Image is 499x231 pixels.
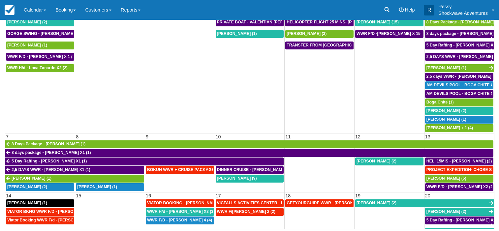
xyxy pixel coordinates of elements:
[425,90,493,98] a: AM DEVILS POOL - BOGA CHITE X 1 (1)
[145,193,152,198] span: 16
[6,199,74,207] a: [PERSON_NAME] (1)
[6,53,74,61] a: WWR F/D - [PERSON_NAME] X 1 (1)
[425,158,493,165] a: HELI 15MIS - [PERSON_NAME] (2)
[355,199,494,207] a: [PERSON_NAME] (2)
[425,208,494,216] a: [PERSON_NAME] (2)
[216,175,284,183] a: [PERSON_NAME] (9)
[146,208,214,216] a: WWR H/d - [PERSON_NAME] X3 (3)
[147,167,278,172] span: BOKUN WWR + CRUISE PACKAGE - [PERSON_NAME] South X 2 (2)
[405,7,415,13] span: Help
[438,3,488,10] p: Ressy
[425,73,493,81] a: 2,5 days WWR - [PERSON_NAME] X2 (2)
[7,201,47,205] span: [PERSON_NAME] (1)
[147,218,212,222] span: WWR F/D - [PERSON_NAME] 4 (4)
[438,10,488,16] p: Shockwave Adventures
[7,20,47,24] span: [PERSON_NAME] (2)
[425,175,493,183] a: [PERSON_NAME] (6)
[285,134,291,139] span: 11
[5,134,9,139] span: 7
[285,30,354,38] a: [PERSON_NAME] (3)
[425,53,494,61] a: 2,5 DAYS WWR - [PERSON_NAME] X1 (1)
[217,31,257,36] span: [PERSON_NAME] (1)
[12,150,91,155] span: 8 days package - [PERSON_NAME] X1 (1)
[425,81,493,89] a: AM DEVILS POOL - BOGA CHITE X 1 (1)
[285,199,354,207] a: GETYOURGUIDE WWR - [PERSON_NAME] X 9 (9)
[76,183,144,191] a: [PERSON_NAME] (1)
[425,18,494,26] a: 8 Days Package - [PERSON_NAME] (1)
[6,18,74,26] a: [PERSON_NAME] (2)
[5,149,493,157] a: 8 days package - [PERSON_NAME] X1 (1)
[5,140,493,148] a: 8 Days Package - [PERSON_NAME] (1)
[285,193,291,198] span: 18
[287,20,393,24] span: HELICOPTER FLIGHT 25 MINS- [PERSON_NAME] X1 (1)
[355,158,423,165] a: [PERSON_NAME] (2)
[287,43,445,47] span: TRANSFER FROM [GEOGRAPHIC_DATA] TO VIC FALLS - [PERSON_NAME] X 1 (1)
[146,166,214,174] a: BOKUN WWR + CRUISE PACKAGE - [PERSON_NAME] South X 2 (2)
[357,159,396,163] span: [PERSON_NAME] (2)
[7,185,47,189] span: [PERSON_NAME] (2)
[5,193,12,198] span: 14
[426,209,466,214] span: [PERSON_NAME] (2)
[7,31,88,36] span: GORGE SWING - [PERSON_NAME] X 2 (2)
[424,134,431,139] span: 13
[12,142,85,146] span: 8 Days Package - [PERSON_NAME] (1)
[426,100,454,104] span: Boga Chite (1)
[215,193,222,198] span: 17
[424,5,434,15] div: R
[147,209,215,214] span: WWR H/d - [PERSON_NAME] X3 (3)
[216,30,284,38] a: [PERSON_NAME] (1)
[216,18,284,26] a: PRIVATE BOAT - VALENTIAN [PERSON_NAME] X 4 (4)
[425,124,493,132] a: [PERSON_NAME] x 1 (4)
[426,66,466,70] span: [PERSON_NAME] (1)
[425,64,494,72] a: [PERSON_NAME] (1)
[217,201,357,205] span: VICFALLS ACTIVITIES CENTER - HELICOPTER -[PERSON_NAME] X 4 (4)
[12,176,51,181] span: [PERSON_NAME] (1)
[426,126,473,130] span: [PERSON_NAME] x 1 (4)
[12,167,90,172] span: 2,5 DAYS WWR - [PERSON_NAME] X1 (1)
[216,208,284,216] a: WWR F/[PERSON_NAME] 2 (2)
[217,167,299,172] span: DINNER CRUISE - [PERSON_NAME] X 1 (1)
[426,117,466,122] span: [PERSON_NAME] (1)
[357,20,399,24] span: [PERSON_NAME] (15)
[426,108,466,113] span: [PERSON_NAME] (2)
[216,166,284,174] a: DINNER CRUISE - [PERSON_NAME] X 1 (1)
[6,64,74,72] a: WWR H/d - Loca Zanardo X2 (2)
[399,8,404,12] i: Help
[6,183,74,191] a: [PERSON_NAME] (2)
[425,99,493,106] a: Boga Chite (1)
[217,20,321,24] span: PRIVATE BOAT - VALENTIAN [PERSON_NAME] X 4 (4)
[357,31,429,36] span: WWR F/D -[PERSON_NAME] X 15 (15)
[425,42,494,49] a: 5 Day Rafting - [PERSON_NAME] X1 (1)
[426,185,494,189] span: WWR F/D - [PERSON_NAME] X2 (2)
[287,31,327,36] span: [PERSON_NAME] (3)
[355,193,361,198] span: 19
[5,175,144,183] a: [PERSON_NAME] (1)
[426,176,466,181] span: [PERSON_NAME] (6)
[424,193,431,198] span: 20
[285,42,354,49] a: TRANSFER FROM [GEOGRAPHIC_DATA] TO VIC FALLS - [PERSON_NAME] X 1 (1)
[426,159,492,163] span: HELI 15MIS - [PERSON_NAME] (2)
[12,159,87,163] span: 5 Day Rafting - [PERSON_NAME] X1 (1)
[425,30,494,38] a: 8 days package - [PERSON_NAME] X1 (1)
[357,201,396,205] span: [PERSON_NAME] (2)
[7,209,105,214] span: VIATOR BKNG WWR F/D - [PERSON_NAME] X 1 (1)
[215,134,222,139] span: 10
[5,158,284,165] a: 5 Day Rafting - [PERSON_NAME] X1 (1)
[216,199,284,207] a: VICFALLS ACTIVITIES CENTER - HELICOPTER -[PERSON_NAME] X 4 (4)
[355,18,423,26] a: [PERSON_NAME] (15)
[146,217,214,224] a: WWR F/D - [PERSON_NAME] 4 (4)
[147,201,233,205] span: VIATOR BOOKING - [PERSON_NAME] X 4 (4)
[145,134,149,139] span: 9
[7,218,105,222] span: Viator Booking WWR F/d - [PERSON_NAME] X 1 (1)
[217,176,257,181] span: [PERSON_NAME] (9)
[355,30,423,38] a: WWR F/D -[PERSON_NAME] X 15 (15)
[425,183,493,191] a: WWR F/D - [PERSON_NAME] X2 (2)
[6,30,74,38] a: GORGE SWING - [PERSON_NAME] X 2 (2)
[6,42,74,49] a: [PERSON_NAME] (1)
[285,18,354,26] a: HELICOPTER FLIGHT 25 MINS- [PERSON_NAME] X1 (1)
[75,193,82,198] span: 15
[146,199,214,207] a: VIATOR BOOKING - [PERSON_NAME] X 4 (4)
[75,134,79,139] span: 8
[425,217,494,224] a: 5 Day Rafting - [PERSON_NAME] X2 (2)
[425,166,493,174] a: PROJECT EXPEDITION- CHOBE SAFARI - [GEOGRAPHIC_DATA][PERSON_NAME] 2 (2)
